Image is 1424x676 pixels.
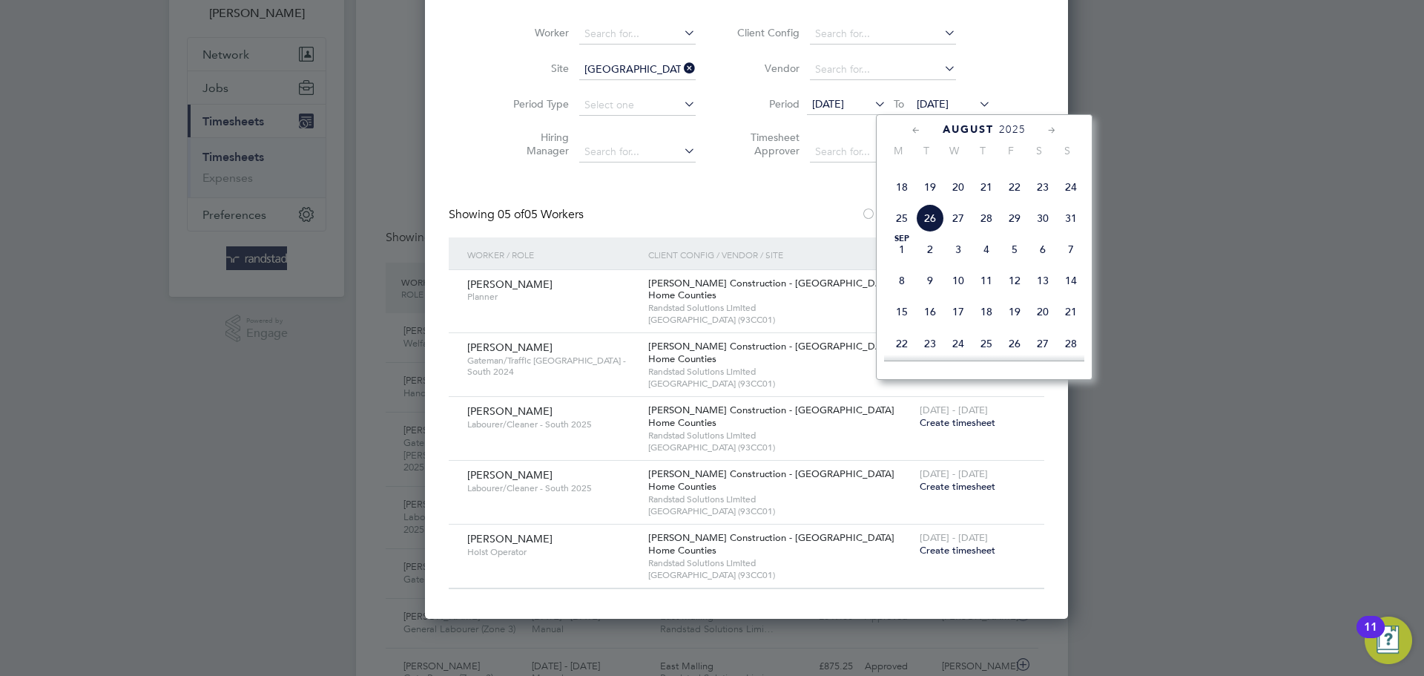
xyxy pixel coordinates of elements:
span: 05 Workers [498,207,584,222]
span: August [943,123,994,136]
label: Timesheet Approver [733,131,800,157]
span: 31 [1057,204,1085,232]
span: Randstad Solutions Limited [648,493,912,505]
span: Create timesheet [920,416,995,429]
span: [GEOGRAPHIC_DATA] (93CC01) [648,378,912,390]
div: Worker / Role [464,237,645,272]
span: 19 [1001,298,1029,326]
span: [PERSON_NAME] Construction - [GEOGRAPHIC_DATA] Home Counties [648,277,894,302]
span: 22 [888,329,916,358]
span: 23 [916,329,944,358]
span: [DATE] - [DATE] [920,467,988,480]
span: 21 [972,173,1001,201]
label: Hide created timesheets [861,207,1012,222]
span: [PERSON_NAME] Construction - [GEOGRAPHIC_DATA] Home Counties [648,467,894,493]
div: Showing [449,207,587,223]
span: T [912,144,940,157]
span: 26 [916,204,944,232]
span: 7 [1057,235,1085,263]
span: 26 [1001,329,1029,358]
span: 8 [888,266,916,295]
span: Create timesheet [920,480,995,493]
span: [DATE] - [DATE] [920,531,988,544]
span: 24 [1057,173,1085,201]
span: 05 of [498,207,524,222]
span: [PERSON_NAME] Construction - [GEOGRAPHIC_DATA] Home Counties [648,340,894,365]
input: Search for... [810,59,956,80]
span: To [889,94,909,114]
span: T [969,144,997,157]
span: 10 [944,266,972,295]
span: W [940,144,969,157]
label: Client Config [733,26,800,39]
span: [DATE] - [DATE] [920,404,988,416]
input: Search for... [579,142,696,163]
span: 21 [1057,298,1085,326]
span: 4 [972,235,1001,263]
span: [PERSON_NAME] [467,341,553,354]
span: Labourer/Cleaner - South 2025 [467,482,637,494]
span: 27 [944,204,972,232]
span: F [997,144,1025,157]
span: [PERSON_NAME] [467,404,553,418]
span: [DATE] [812,97,844,111]
span: S [1053,144,1081,157]
input: Search for... [810,24,956,45]
div: Client Config / Vendor / Site [645,237,916,272]
span: M [884,144,912,157]
span: 18 [972,298,1001,326]
span: [PERSON_NAME] Construction - [GEOGRAPHIC_DATA] Home Counties [648,531,894,557]
span: 3 [944,235,972,263]
span: 18 [888,173,916,201]
span: 17 [944,298,972,326]
span: 20 [944,173,972,201]
span: 24 [944,329,972,358]
span: [PERSON_NAME] [467,278,553,291]
span: [GEOGRAPHIC_DATA] (93CC01) [648,442,912,453]
span: Hoist Operator [467,546,637,558]
label: Worker [502,26,569,39]
span: 11 [972,266,1001,295]
span: 2 [916,235,944,263]
span: Randstad Solutions Limited [648,366,912,378]
span: 12 [1001,266,1029,295]
span: 14 [1057,266,1085,295]
span: Labourer/Cleaner - South 2025 [467,419,637,430]
span: 28 [972,204,1001,232]
span: 16 [916,298,944,326]
label: Period [733,97,800,111]
span: 23 [1029,173,1057,201]
span: Gateman/Traffic [GEOGRAPHIC_DATA] - South 2024 [467,355,637,378]
span: 27 [1029,329,1057,358]
span: 28 [1057,329,1085,358]
span: [PERSON_NAME] [467,468,553,482]
span: [PERSON_NAME] [467,532,553,545]
input: Search for... [579,24,696,45]
span: 6 [1029,235,1057,263]
span: Planner [467,291,637,303]
span: 25 [888,204,916,232]
span: Create timesheet [920,544,995,557]
button: Open Resource Center, 11 new notifications [1365,617,1412,664]
span: Randstad Solutions Limited [648,302,912,314]
span: 22 [1001,173,1029,201]
span: 13 [1029,266,1057,295]
div: 11 [1364,627,1377,646]
span: 25 [972,329,1001,358]
span: S [1025,144,1053,157]
input: Search for... [579,59,696,80]
input: Select one [579,95,696,116]
label: Site [502,62,569,75]
span: Randstad Solutions Limited [648,557,912,569]
span: 15 [888,298,916,326]
span: [GEOGRAPHIC_DATA] (93CC01) [648,314,912,326]
span: 9 [916,266,944,295]
span: 29 [1001,204,1029,232]
span: Randstad Solutions Limited [648,430,912,442]
span: 1 [888,235,916,263]
span: 20 [1029,298,1057,326]
label: Vendor [733,62,800,75]
span: 5 [1001,235,1029,263]
label: Period Type [502,97,569,111]
span: 30 [1029,204,1057,232]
